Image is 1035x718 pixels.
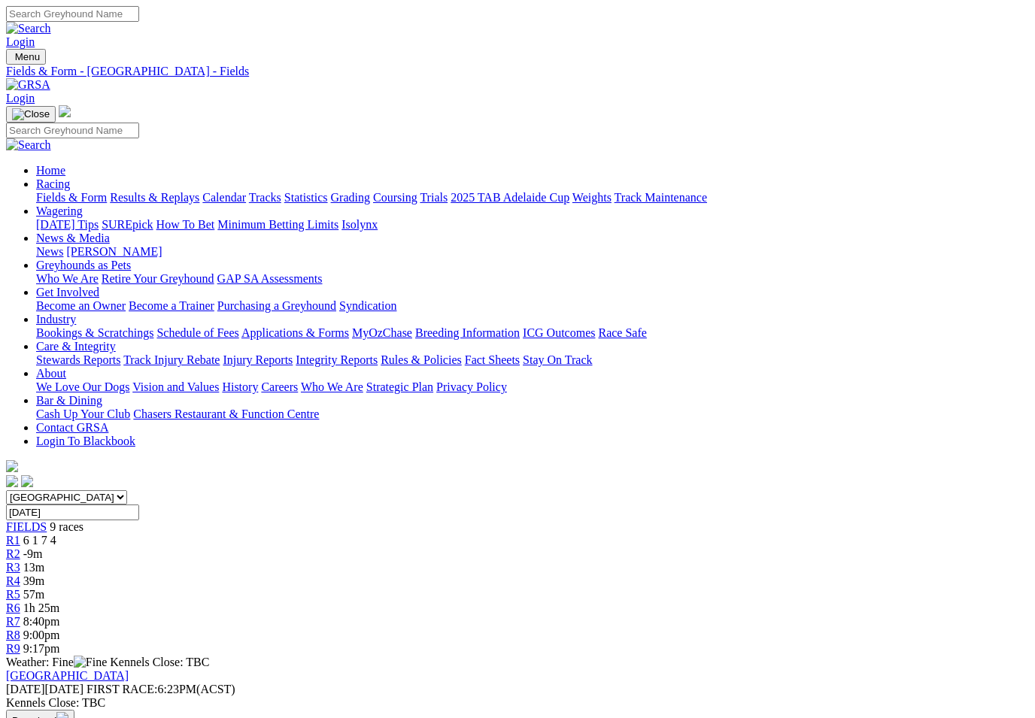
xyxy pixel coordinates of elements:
[36,218,1029,232] div: Wagering
[36,326,153,339] a: Bookings & Scratchings
[36,177,70,190] a: Racing
[6,534,20,547] a: R1
[6,574,20,587] a: R4
[615,191,707,204] a: Track Maintenance
[6,475,18,487] img: facebook.svg
[110,656,209,668] span: Kennels Close: TBC
[6,520,47,533] a: FIELDS
[36,164,65,177] a: Home
[156,326,238,339] a: Schedule of Fees
[217,299,336,312] a: Purchasing a Greyhound
[36,232,110,244] a: News & Media
[284,191,328,204] a: Statistics
[523,353,592,366] a: Stay On Track
[36,191,1029,204] div: Racing
[36,245,63,258] a: News
[23,574,44,587] span: 39m
[36,380,1029,394] div: About
[23,629,60,641] span: 9:00pm
[59,105,71,117] img: logo-grsa-white.png
[415,326,520,339] a: Breeding Information
[36,380,129,393] a: We Love Our Dogs
[6,65,1029,78] div: Fields & Form - [GEOGRAPHIC_DATA] - Fields
[6,460,18,472] img: logo-grsa-white.png
[132,380,219,393] a: Vision and Values
[352,326,412,339] a: MyOzChase
[341,218,378,231] a: Isolynx
[6,669,129,682] a: [GEOGRAPHIC_DATA]
[36,407,1029,421] div: Bar & Dining
[23,642,60,655] span: 9:17pm
[36,421,108,434] a: Contact GRSA
[102,218,153,231] a: SUREpick
[36,367,66,380] a: About
[23,601,59,614] span: 1h 25m
[6,504,139,520] input: Select date
[36,204,83,217] a: Wagering
[133,407,319,420] a: Chasers Restaurant & Function Centre
[6,615,20,628] a: R7
[202,191,246,204] a: Calendar
[74,656,107,669] img: Fine
[129,299,214,312] a: Become a Trainer
[381,353,462,366] a: Rules & Policies
[6,683,45,695] span: [DATE]
[23,588,44,601] span: 57m
[6,138,51,152] img: Search
[102,272,214,285] a: Retire Your Greyhound
[87,683,157,695] span: FIRST RACE:
[436,380,507,393] a: Privacy Policy
[301,380,363,393] a: Who We Are
[36,259,131,271] a: Greyhounds as Pets
[331,191,370,204] a: Grading
[465,353,520,366] a: Fact Sheets
[296,353,378,366] a: Integrity Reports
[87,683,235,695] span: 6:23PM(ACST)
[36,353,120,366] a: Stewards Reports
[6,49,46,65] button: Toggle navigation
[223,353,293,366] a: Injury Reports
[50,520,83,533] span: 9 races
[222,380,258,393] a: History
[6,78,50,92] img: GRSA
[523,326,595,339] a: ICG Outcomes
[36,286,99,298] a: Get Involved
[36,191,107,204] a: Fields & Form
[6,629,20,641] a: R8
[36,394,102,407] a: Bar & Dining
[6,547,20,560] a: R2
[6,642,20,655] a: R9
[66,245,162,258] a: [PERSON_NAME]
[36,326,1029,340] div: Industry
[36,340,116,353] a: Care & Integrity
[373,191,417,204] a: Coursing
[261,380,298,393] a: Careers
[6,696,1029,710] div: Kennels Close: TBC
[23,534,56,547] span: 6 1 7 4
[15,51,40,62] span: Menu
[6,683,83,695] span: [DATE]
[217,218,338,231] a: Minimum Betting Limits
[23,547,43,560] span: -9m
[6,561,20,574] a: R3
[36,245,1029,259] div: News & Media
[36,218,99,231] a: [DATE] Tips
[36,272,99,285] a: Who We Are
[36,407,130,420] a: Cash Up Your Club
[110,191,199,204] a: Results & Replays
[451,191,569,204] a: 2025 TAB Adelaide Cup
[6,656,110,668] span: Weather: Fine
[6,92,35,105] a: Login
[6,6,139,22] input: Search
[156,218,215,231] a: How To Bet
[123,353,220,366] a: Track Injury Rebate
[598,326,646,339] a: Race Safe
[12,108,50,120] img: Close
[36,272,1029,286] div: Greyhounds as Pets
[23,561,44,574] span: 13m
